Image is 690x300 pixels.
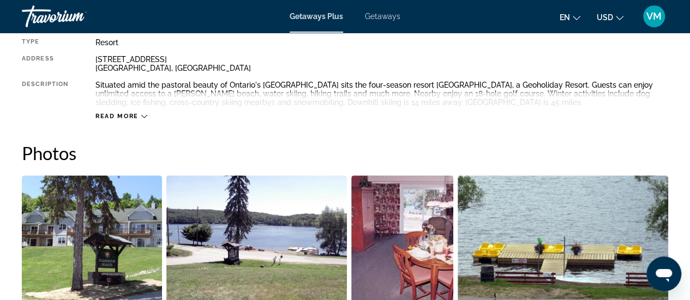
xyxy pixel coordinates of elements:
[290,12,343,21] a: Getaways Plus
[597,13,613,22] span: USD
[22,2,131,30] a: Travorium
[560,13,570,22] span: en
[95,81,668,107] div: Situated amid the pastoral beauty of Ontario's [GEOGRAPHIC_DATA] sits the four-season resort [GEO...
[95,112,147,120] button: Read more
[22,81,68,107] div: Description
[22,55,68,72] div: Address
[646,11,662,22] span: VM
[365,12,400,21] a: Getaways
[22,38,68,47] div: Type
[95,38,668,47] div: Resort
[95,55,668,72] div: [STREET_ADDRESS] [GEOGRAPHIC_DATA], [GEOGRAPHIC_DATA]
[640,5,668,28] button: User Menu
[95,113,139,120] span: Read more
[597,9,623,25] button: Change currency
[22,142,668,164] h2: Photos
[646,256,681,291] iframe: Button to launch messaging window
[560,9,580,25] button: Change language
